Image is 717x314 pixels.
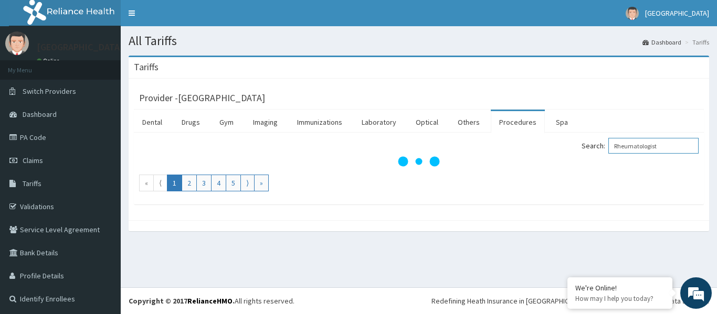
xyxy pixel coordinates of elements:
a: Go to page number 3 [196,175,212,191]
a: Go to page number 4 [211,175,226,191]
a: Dental [134,111,171,133]
h3: Provider - [GEOGRAPHIC_DATA] [139,93,265,103]
a: Spa [547,111,576,133]
h1: All Tariffs [129,34,709,48]
a: Go to page number 5 [226,175,241,191]
a: Go to page number 1 [167,175,182,191]
div: Redefining Heath Insurance in [GEOGRAPHIC_DATA] using Telemedicine and Data Science! [431,296,709,306]
div: Chat with us now [55,59,176,72]
a: RelianceHMO [187,296,233,306]
a: Others [449,111,488,133]
li: Tariffs [682,38,709,47]
a: Laboratory [353,111,405,133]
a: Dashboard [642,38,681,47]
svg: audio-loading [398,140,440,182]
a: Go to next page [240,175,255,191]
h3: Tariffs [134,62,159,72]
span: We're online! [61,92,145,198]
div: Minimize live chat window [172,5,197,30]
span: Switch Providers [23,86,76,96]
p: How may I help you today? [575,294,665,303]
input: Search: [608,138,699,154]
a: Drugs [173,111,208,133]
a: Optical [407,111,447,133]
a: Go to last page [254,175,269,191]
a: Imaging [245,111,286,133]
a: Procedures [491,111,545,133]
a: Online [37,57,62,64]
img: User Image [5,31,29,55]
img: d_794563401_company_1708531726252_794563401 [19,52,43,79]
a: Immunizations [289,111,351,133]
div: We're Online! [575,283,665,293]
label: Search: [582,138,699,154]
span: [GEOGRAPHIC_DATA] [645,8,709,18]
textarea: Type your message and hit 'Enter' [5,205,200,242]
span: Claims [23,156,43,165]
span: Dashboard [23,110,57,119]
footer: All rights reserved. [121,287,717,314]
strong: Copyright © 2017 . [129,296,235,306]
span: Tariffs [23,179,41,188]
img: User Image [626,7,639,20]
a: Go to first page [139,175,154,191]
a: Go to page number 2 [182,175,197,191]
p: [GEOGRAPHIC_DATA] [37,42,123,52]
a: Gym [211,111,242,133]
a: Go to previous page [153,175,167,191]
